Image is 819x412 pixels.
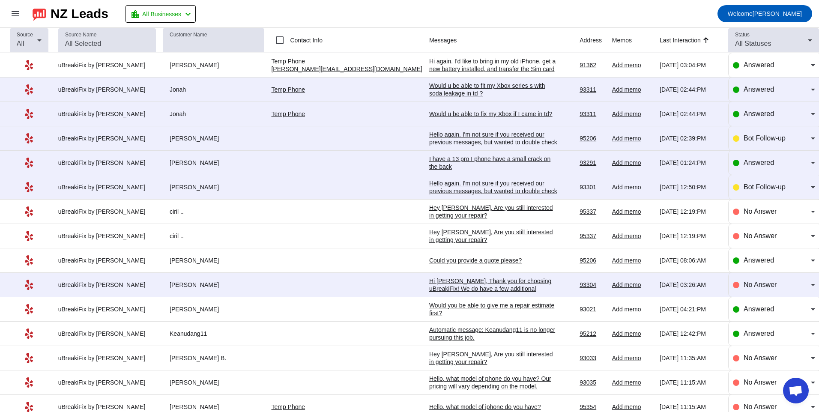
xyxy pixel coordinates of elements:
mat-icon: Yelp [24,328,34,339]
span: Answered [744,159,774,166]
div: 93301 [580,183,605,191]
div: [DATE] 12:50:PM [660,183,721,191]
div: uBreakiFix by [PERSON_NAME] [58,134,156,142]
mat-icon: Yelp [24,280,34,290]
div: ciril .. [163,232,264,240]
div: Hey [PERSON_NAME], Are you still interested in getting your repair?​ [429,228,558,244]
div: [DATE] 04:21:PM [660,305,721,313]
div: NZ Leads [51,8,108,20]
mat-icon: Yelp [24,377,34,388]
mat-icon: Yelp [24,60,34,70]
span: No Answer [744,208,777,215]
a: Temp Phone [271,110,305,117]
div: Add memo [612,354,653,362]
mat-icon: Yelp [24,84,34,95]
span: All Businesses [142,8,181,20]
span: [PERSON_NAME] [728,8,802,20]
div: 93311 [580,110,605,118]
span: Answered [744,110,774,117]
div: uBreakiFix by [PERSON_NAME] [58,354,156,362]
div: Add memo [612,330,653,337]
div: uBreakiFix by [PERSON_NAME] [58,183,156,191]
div: [PERSON_NAME] [163,159,264,167]
div: Add memo [612,86,653,93]
div: uBreakiFix by [PERSON_NAME] [58,208,156,215]
div: uBreakiFix by [PERSON_NAME] [58,403,156,411]
a: Temp Phone [271,86,305,93]
div: 95206 [580,134,605,142]
div: 95354 [580,403,605,411]
div: 93021 [580,305,605,313]
div: [PERSON_NAME] [163,61,264,69]
mat-icon: Yelp [24,304,34,314]
th: Messages [429,28,580,53]
div: [DATE] 02:39:PM [660,134,721,142]
span: Answered [744,305,774,313]
div: Add memo [612,305,653,313]
div: Jonah [163,110,264,118]
div: uBreakiFix by [PERSON_NAME] [58,110,156,118]
div: [PERSON_NAME] [163,403,264,411]
div: Add memo [612,403,653,411]
a: [PERSON_NAME][EMAIL_ADDRESS][DOMAIN_NAME] [271,66,422,72]
a: Temp Phone [271,58,305,65]
div: Add memo [612,110,653,118]
div: uBreakiFix by [PERSON_NAME] [58,159,156,167]
th: Address [580,28,612,53]
div: Add memo [612,208,653,215]
mat-icon: Yelp [24,133,34,143]
a: Temp Phone [271,403,305,410]
div: [DATE] 12:42:PM [660,330,721,337]
mat-icon: Yelp [24,182,34,192]
mat-icon: Yelp [24,231,34,241]
div: [DATE] 02:44:PM [660,110,721,118]
div: [PERSON_NAME] [163,257,264,264]
span: All [17,40,24,47]
mat-icon: Yelp [24,402,34,412]
div: uBreakiFix by [PERSON_NAME] [58,305,156,313]
span: No Answer [744,379,777,386]
span: Answered [744,257,774,264]
div: [DATE] 03:26:AM [660,281,721,289]
span: Answered [744,86,774,93]
div: [PERSON_NAME] [163,134,264,142]
mat-icon: Yelp [24,109,34,119]
div: uBreakiFix by [PERSON_NAME] [58,86,156,93]
span: All Statuses [735,40,771,47]
div: Last Interaction [660,36,701,45]
mat-icon: Yelp [24,255,34,266]
mat-label: Status [735,32,750,38]
mat-icon: menu [10,9,21,19]
div: 93035 [580,379,605,386]
mat-icon: Yelp [24,158,34,168]
div: 95337 [580,208,605,215]
span: Bot Follow-up [744,134,786,142]
div: Add memo [612,61,653,69]
mat-icon: location_city [130,9,140,19]
img: logo [33,6,46,21]
span: No Answer [744,281,777,288]
div: Hey [PERSON_NAME], Are you still interested in getting your repair?​ [429,350,558,366]
div: Could you provide a quote please? [429,257,558,264]
div: [DATE] 01:24:PM [660,159,721,167]
div: [DATE] 12:19:PM [660,208,721,215]
mat-icon: Yelp [24,353,34,363]
span: No Answer [744,354,777,361]
div: 95206 [580,257,605,264]
mat-icon: Yelp [24,206,34,217]
div: Hi again. I'd like to bring in my old iPhone, get a new battery installed, and transfer the Sim c... [429,57,558,88]
span: Answered [744,330,774,337]
div: uBreakiFix by [PERSON_NAME] [58,61,156,69]
div: 91362 [580,61,605,69]
div: Would u be able to fix my Xbox if I came in td? [429,110,558,118]
div: [PERSON_NAME] [163,183,264,191]
span: No Answer [744,232,777,239]
button: Welcome[PERSON_NAME] [717,5,812,22]
span: Answered [744,61,774,69]
div: Hello again. I'm not sure if you received our previous messages, but wanted to double check if we... [429,131,558,154]
div: uBreakiFix by [PERSON_NAME] [58,379,156,386]
div: Hi [PERSON_NAME], Thank you for choosing uBreakiFix! We do have a few additional questions if you... [429,277,558,323]
input: All Selected [65,39,149,49]
div: 93304 [580,281,605,289]
div: Automatic message: Keanudang11 is no longer pursuing this job. [429,326,558,341]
